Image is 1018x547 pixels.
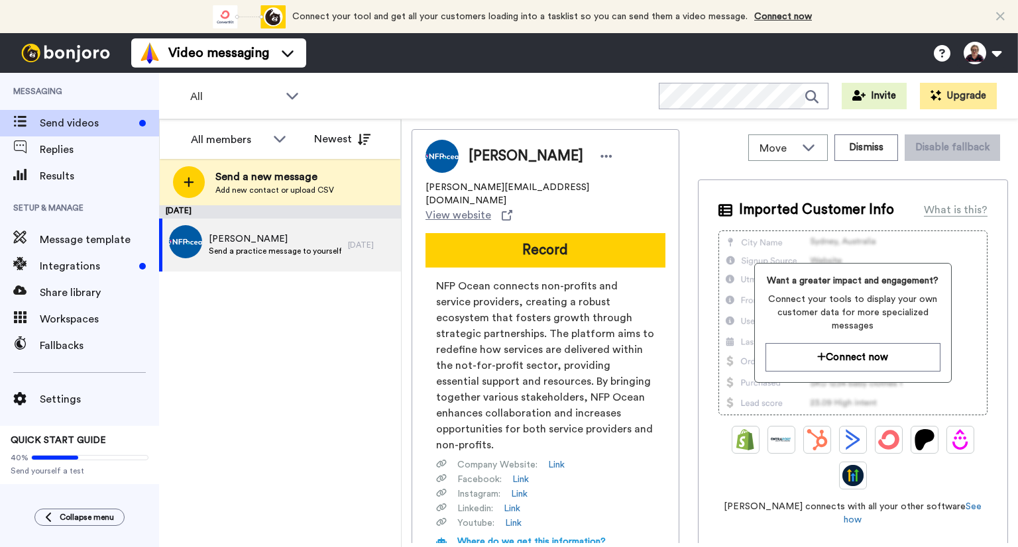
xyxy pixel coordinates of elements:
[905,134,1000,161] button: Disable fallback
[34,509,125,526] button: Collapse menu
[457,517,494,530] span: Youtube :
[457,537,606,546] span: Where do we get this information?
[950,429,971,450] img: Drip
[457,502,493,515] span: Linkedin :
[735,429,756,450] img: Shopify
[425,233,665,268] button: Record
[139,42,160,64] img: vm-color.svg
[878,429,899,450] img: ConvertKit
[304,126,380,152] button: Newest
[213,5,286,28] div: animation
[40,168,159,184] span: Results
[425,207,512,223] a: View website
[920,83,997,109] button: Upgrade
[209,246,341,256] span: Send a practice message to yourself
[40,142,159,158] span: Replies
[40,311,159,327] span: Workspaces
[760,140,795,156] span: Move
[739,200,894,220] span: Imported Customer Info
[842,429,864,450] img: ActiveCampaign
[765,274,940,287] span: Want a greater impact and engagement?
[40,338,159,354] span: Fallbacks
[512,473,529,486] a: Link
[40,391,159,407] span: Settings
[504,502,520,515] a: Link
[191,132,266,148] div: All members
[159,205,401,219] div: [DATE]
[469,146,583,166] span: [PERSON_NAME]
[40,285,159,301] span: Share library
[457,458,537,472] span: Company Website :
[60,512,114,522] span: Collapse menu
[505,517,522,530] a: Link
[425,140,459,173] img: Image of Kerrie
[40,258,134,274] span: Integrations
[754,12,812,21] a: Connect now
[924,202,988,218] div: What is this?
[16,44,115,62] img: bj-logo-header-white.svg
[209,232,341,246] span: [PERSON_NAME]
[11,466,148,476] span: Send yourself a test
[834,134,898,161] button: Dismiss
[292,12,748,21] span: Connect your tool and get all your customers loading into a tasklist so you can send them a video...
[842,83,907,109] button: Invite
[511,487,528,501] a: Link
[914,429,935,450] img: Patreon
[718,500,988,526] span: [PERSON_NAME] connects with all your other software
[190,89,279,105] span: All
[765,343,940,372] button: Connect now
[548,458,565,472] a: Link
[457,487,500,501] span: Instagram :
[765,293,940,332] span: Connect your tools to display your own customer data for more specialized messages
[169,225,202,258] img: a34609f9-7670-4f77-a13a-06046dcbf7b4.png
[11,436,106,445] span: QUICK START GUIDE
[771,429,792,450] img: Ontraport
[40,115,134,131] span: Send videos
[11,452,28,463] span: 40%
[425,207,491,223] span: View website
[807,429,828,450] img: Hubspot
[425,181,665,207] span: [PERSON_NAME][EMAIL_ADDRESS][DOMAIN_NAME]
[436,278,655,453] span: NFP Ocean connects non-profits and service providers, creating a robust ecosystem that fosters gr...
[215,185,334,195] span: Add new contact or upload CSV
[168,44,269,62] span: Video messaging
[842,465,864,486] img: GoHighLevel
[40,232,159,248] span: Message template
[215,169,334,185] span: Send a new message
[348,240,394,250] div: [DATE]
[457,473,502,486] span: Facebook :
